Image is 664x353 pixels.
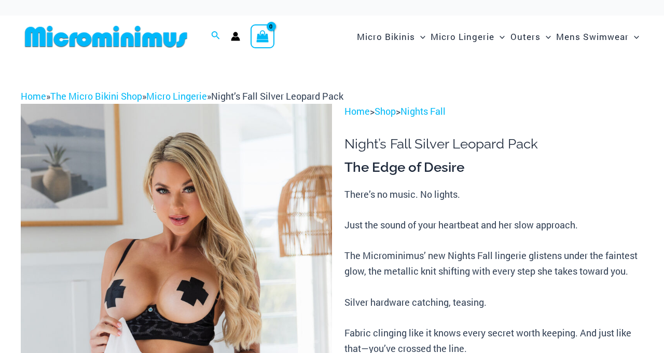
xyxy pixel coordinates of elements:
span: Micro Lingerie [431,23,494,50]
img: MM SHOP LOGO FLAT [21,25,191,48]
a: The Micro Bikini Shop [50,90,142,102]
a: Mens SwimwearMenu ToggleMenu Toggle [554,21,642,52]
a: OutersMenu ToggleMenu Toggle [508,21,554,52]
h1: Night’s Fall Silver Leopard Pack [344,136,643,152]
a: Micro LingerieMenu ToggleMenu Toggle [428,21,507,52]
a: Nights Fall [400,105,446,117]
span: Mens Swimwear [556,23,629,50]
span: Micro Bikinis [357,23,415,50]
a: Micro BikinisMenu ToggleMenu Toggle [354,21,428,52]
a: Shop [375,105,396,117]
span: Night’s Fall Silver Leopard Pack [211,90,343,102]
a: Search icon link [211,30,220,43]
p: > > [344,104,643,119]
span: » » » [21,90,343,102]
span: Menu Toggle [541,23,551,50]
span: Menu Toggle [494,23,505,50]
a: Account icon link [231,32,240,41]
a: Home [344,105,370,117]
a: View Shopping Cart, empty [251,24,274,48]
span: Outers [510,23,541,50]
h3: The Edge of Desire [344,159,643,177]
a: Micro Lingerie [146,90,207,102]
span: Menu Toggle [415,23,425,50]
span: Menu Toggle [629,23,639,50]
nav: Site Navigation [353,19,643,54]
a: Home [21,90,46,102]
